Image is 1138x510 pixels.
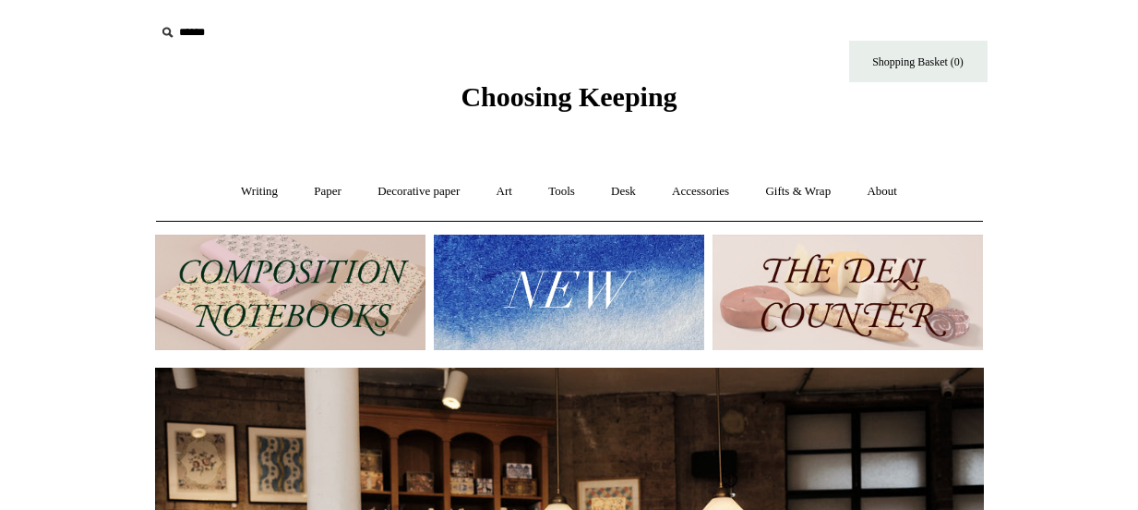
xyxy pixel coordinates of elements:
[434,235,704,350] img: New.jpg__PID:f73bdf93-380a-4a35-bcfe-7823039498e1
[655,167,746,216] a: Accessories
[594,167,653,216] a: Desk
[155,235,425,350] img: 202302 Composition ledgers.jpg__PID:69722ee6-fa44-49dd-a067-31375e5d54ec
[224,167,294,216] a: Writing
[461,96,677,109] a: Choosing Keeping
[480,167,529,216] a: Art
[849,41,988,82] a: Shopping Basket (0)
[361,167,476,216] a: Decorative paper
[532,167,592,216] a: Tools
[297,167,358,216] a: Paper
[850,167,914,216] a: About
[713,235,983,350] img: The Deli Counter
[749,167,847,216] a: Gifts & Wrap
[461,81,677,112] span: Choosing Keeping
